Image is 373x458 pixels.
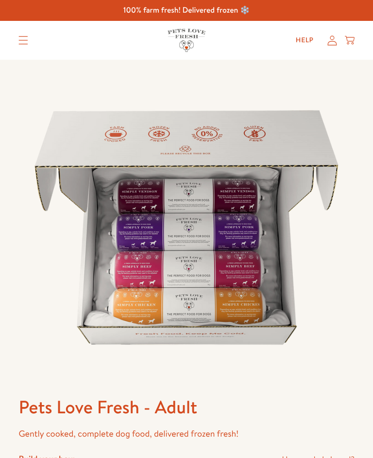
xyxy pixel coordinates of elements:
summary: Translation missing: en.sections.header.menu [11,28,36,52]
a: Help [288,31,322,50]
h1: Pets Love Fresh - Adult [18,395,354,419]
img: Pets Love Fresh - Adult [18,60,354,395]
img: Pets Love Fresh [168,29,205,51]
p: Gently cooked, complete dog food, delivered frozen fresh! [18,426,354,441]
